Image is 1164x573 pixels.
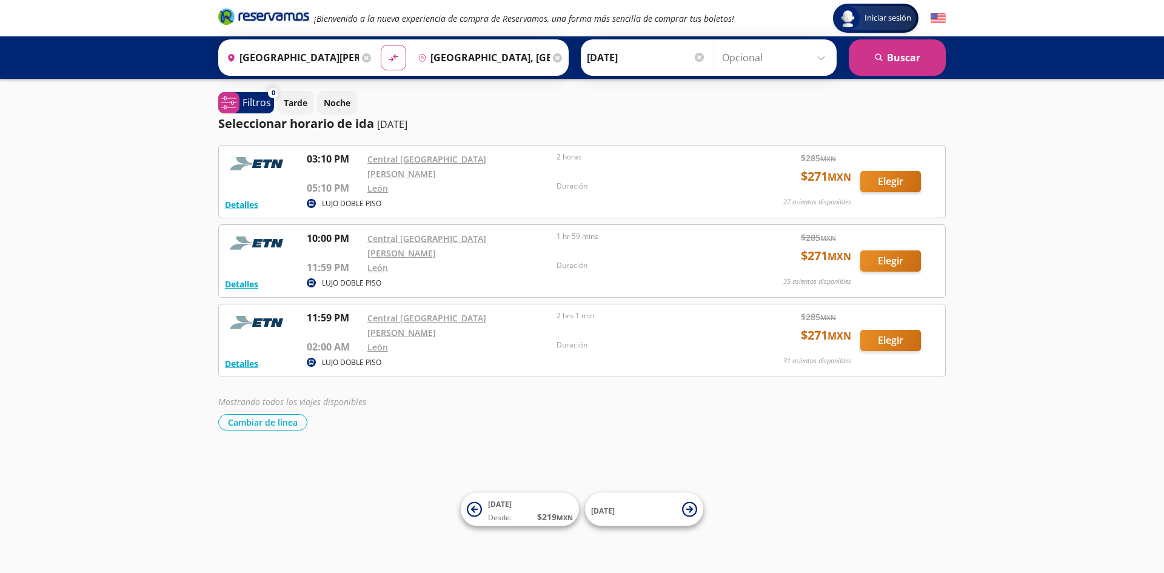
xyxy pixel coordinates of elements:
[218,92,274,113] button: 0Filtros
[307,260,361,275] p: 11:59 PM
[367,233,486,259] a: Central [GEOGRAPHIC_DATA][PERSON_NAME]
[783,356,851,366] p: 31 asientos disponibles
[413,42,550,73] input: Buscar Destino
[860,171,921,192] button: Elegir
[820,233,836,243] small: MXN
[557,340,740,350] p: Duración
[849,39,946,76] button: Buscar
[225,310,292,335] img: RESERVAMOS
[931,11,946,26] button: English
[324,96,350,109] p: Noche
[828,329,851,343] small: MXN
[828,170,851,184] small: MXN
[367,153,486,179] a: Central [GEOGRAPHIC_DATA][PERSON_NAME]
[860,12,916,24] span: Iniciar sesión
[307,152,361,166] p: 03:10 PM
[860,250,921,272] button: Elegir
[585,493,703,526] button: [DATE]
[828,250,851,263] small: MXN
[783,197,851,207] p: 27 asientos disponibles
[218,396,366,407] em: Mostrando todos los viajes disponibles
[284,96,307,109] p: Tarde
[314,13,734,24] em: ¡Bienvenido a la nueva experiencia de compra de Reservamos, una forma más sencilla de comprar tus...
[377,117,407,132] p: [DATE]
[322,198,381,209] p: LUJO DOBLE PISO
[860,330,921,351] button: Elegir
[801,167,851,186] span: $ 271
[225,357,258,370] button: Detalles
[225,198,258,211] button: Detalles
[277,91,314,115] button: Tarde
[801,310,836,323] span: $ 285
[367,262,388,273] a: León
[801,247,851,265] span: $ 271
[722,42,831,73] input: Opcional
[801,152,836,164] span: $ 285
[322,278,381,289] p: LUJO DOBLE PISO
[322,357,381,368] p: LUJO DOBLE PISO
[557,513,573,522] small: MXN
[222,42,359,73] input: Buscar Origen
[587,42,706,73] input: Elegir Fecha
[820,313,836,322] small: MXN
[801,326,851,344] span: $ 271
[488,499,512,509] span: [DATE]
[557,310,740,321] p: 2 hrs 1 min
[557,181,740,192] p: Duración
[557,231,740,242] p: 1 hr 59 mins
[218,7,309,25] i: Brand Logo
[307,310,361,325] p: 11:59 PM
[218,115,374,133] p: Seleccionar horario de ida
[218,7,309,29] a: Brand Logo
[557,152,740,163] p: 2 horas
[307,231,361,246] p: 10:00 PM
[317,91,357,115] button: Noche
[591,505,615,515] span: [DATE]
[307,181,361,195] p: 05:10 PM
[242,95,271,110] p: Filtros
[783,276,851,287] p: 35 asientos disponibles
[307,340,361,354] p: 02:00 AM
[272,88,275,98] span: 0
[367,312,486,338] a: Central [GEOGRAPHIC_DATA][PERSON_NAME]
[218,414,307,431] button: Cambiar de línea
[801,231,836,244] span: $ 285
[461,493,579,526] button: [DATE]Desde:$219MXN
[225,231,292,255] img: RESERVAMOS
[225,152,292,176] img: RESERVAMOS
[537,511,573,523] span: $ 219
[820,154,836,163] small: MXN
[225,278,258,290] button: Detalles
[488,512,512,523] span: Desde:
[557,260,740,271] p: Duración
[367,183,388,194] a: León
[367,341,388,353] a: León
